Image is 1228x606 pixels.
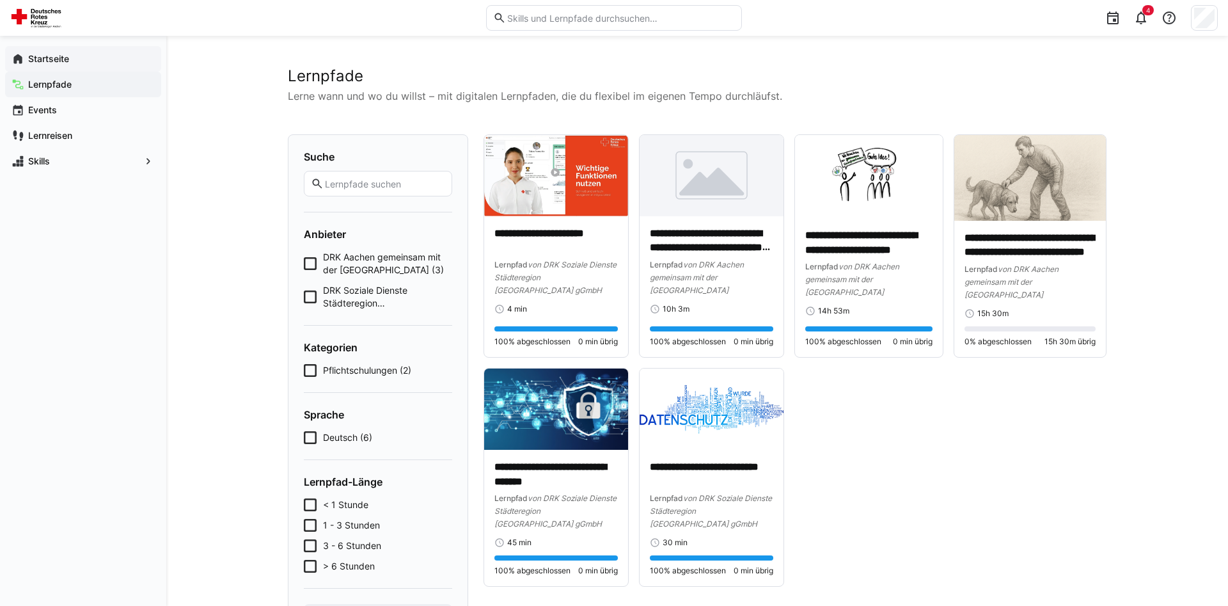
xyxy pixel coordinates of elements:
span: > 6 Stunden [323,560,375,573]
span: DRK Soziale Dienste Städteregion [GEOGRAPHIC_DATA] gGmbH (3) [323,284,452,310]
h4: Lernpfad-Länge [304,475,452,488]
input: Skills und Lernpfade durchsuchen… [506,12,735,24]
span: < 1 Stunde [323,498,368,511]
span: 4 [1146,6,1150,14]
h4: Suche [304,150,452,163]
span: Lernpfad [494,260,528,269]
span: 100% abgeschlossen [650,566,726,576]
img: image [954,135,1106,221]
p: Lerne wann und wo du willst – mit digitalen Lernpfaden, die du flexibel im eigenen Tempo durchläu... [288,88,1106,104]
span: 100% abgeschlossen [494,566,571,576]
span: 100% abgeschlossen [650,337,726,347]
span: Pflichtschulungen (2) [323,364,411,377]
span: von DRK Aachen gemeinsam mit der [GEOGRAPHIC_DATA] [964,264,1059,299]
span: Lernpfad [650,493,683,503]
span: Lernpfad [650,260,683,269]
span: 15h 30m [977,308,1009,319]
span: 4 min [507,304,527,314]
span: 0% abgeschlossen [964,337,1032,347]
img: image [640,369,783,450]
span: Lernpfad [494,493,528,503]
span: 0 min übrig [893,337,933,347]
h4: Sprache [304,408,452,421]
span: von DRK Aachen gemeinsam mit der [GEOGRAPHIC_DATA] [805,262,899,297]
span: 10h 3m [663,304,689,314]
span: 14h 53m [818,306,849,316]
span: Lernpfad [964,264,998,274]
span: von DRK Aachen gemeinsam mit der [GEOGRAPHIC_DATA] [650,260,744,295]
span: 0 min übrig [734,566,773,576]
h2: Lernpfade [288,67,1106,86]
span: DRK Aachen gemeinsam mit der [GEOGRAPHIC_DATA] (3) [323,251,452,276]
span: 45 min [507,538,531,548]
img: image [484,369,628,450]
img: image [795,135,943,218]
span: 0 min übrig [578,566,618,576]
span: von DRK Soziale Dienste Städteregion [GEOGRAPHIC_DATA] gGmbH [494,493,617,529]
span: 0 min übrig [578,337,618,347]
img: image [484,135,628,216]
span: 0 min übrig [734,337,773,347]
span: von DRK Soziale Dienste Städteregion [GEOGRAPHIC_DATA] gGmbH [494,260,617,295]
span: 100% abgeschlossen [805,337,881,347]
span: 15h 30m übrig [1044,337,1096,347]
span: Lernpfad [805,262,838,271]
img: image [640,135,783,216]
span: 30 min [663,538,688,548]
h4: Anbieter [304,228,452,241]
h4: Kategorien [304,341,452,354]
span: 3 - 6 Stunden [323,539,381,552]
span: 100% abgeschlossen [494,337,571,347]
span: Deutsch (6) [323,431,372,444]
span: 1 - 3 Stunden [323,519,380,532]
input: Lernpfade suchen [324,178,445,189]
span: von DRK Soziale Dienste Städteregion [GEOGRAPHIC_DATA] gGmbH [650,493,772,529]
